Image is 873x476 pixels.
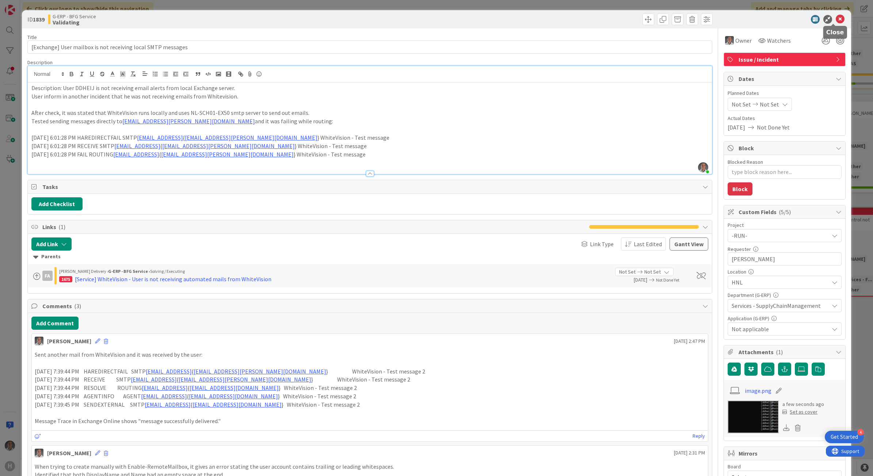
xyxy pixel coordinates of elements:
[185,134,317,141] a: [EMAIL_ADDRESS][PERSON_NAME][DOMAIN_NAME]
[728,316,842,321] div: Application (G-ERP)
[656,277,679,283] span: Not Done Yet
[59,276,72,282] div: 1675
[728,115,842,122] span: Actual Dates
[189,392,278,400] a: [EMAIL_ADDRESS][DOMAIN_NAME]
[35,337,43,345] img: PS
[619,268,636,276] span: Not Set
[145,401,191,408] a: [EMAIL_ADDRESS]
[190,384,279,391] a: [EMAIL_ADDRESS][DOMAIN_NAME]
[47,449,91,457] div: [PERSON_NAME]
[31,237,72,251] button: Add Link
[728,269,842,274] div: Location
[122,117,255,125] a: [EMAIL_ADDRESS][PERSON_NAME][DOMAIN_NAME]
[757,123,790,132] span: Not Done Yet
[732,100,751,109] span: Not Set
[162,142,295,150] a: [EMAIL_ADDRESS][PERSON_NAME][DOMAIN_NAME]
[179,376,311,383] a: [EMAIL_ADDRESS][PERSON_NAME][DOMAIN_NAME]
[194,368,326,375] a: [EMAIL_ADDRESS][PERSON_NAME][DOMAIN_NAME]
[732,278,829,287] span: HNL
[31,197,83,210] button: Add Checklist
[782,400,824,408] div: a few seconds ago
[693,432,705,441] a: Reply
[53,13,96,19] span: G-ERP - BFG Service
[776,348,783,356] span: ( 1 )
[615,276,647,284] span: [DATE]
[114,142,160,150] a: [EMAIL_ADDRESS]
[825,431,864,443] div: Open Get Started checklist, remaining modules: 4
[31,317,79,330] button: Add Comment
[735,36,752,45] span: Owner
[728,293,842,298] div: Department (G-ERP)
[31,150,709,159] p: [DATE] 6:01:28 PM FAIL ROUTING { } WhiteVision - Test message
[644,268,661,276] span: Not Set
[728,89,842,97] span: Planned Dates
[831,433,858,441] div: Get Started
[33,16,45,23] b: 1839
[674,337,705,345] span: [DATE] 2:47 PM
[35,384,705,392] p: [DATE] 7:39:44 PM RESOLVE ROUTING { } WhiteVision - Test message 2
[31,133,709,142] p: [DATE] 6:01:28 PM HAREDIRECTFAIL SMTP { } WhiteVision - Test message
[779,208,791,216] span: ( 5/5 )
[113,151,159,158] a: [EMAIL_ADDRESS]
[31,84,709,92] p: Description: User DDHEIJ is not receiving email alerts from local Exchange server.
[58,223,65,231] span: ( 1 )
[31,92,709,101] p: User inform in another incident that he was not receiving emails from Whitevision.
[634,240,662,248] span: Last Edited
[590,240,614,248] span: Link Type
[728,464,741,469] span: Board
[728,182,752,196] button: Block
[35,351,705,359] p: Sent another mail from WhiteVision and it was received by the user:
[35,463,705,471] p: When trying to create manually with Enable-RemoteMailbox, it gives an error stating the user acco...
[739,144,832,152] span: Block
[621,237,666,251] button: Last Edited
[42,182,699,191] span: Tasks
[725,36,734,45] img: PS
[161,151,294,158] a: [EMAIL_ADDRESS][PERSON_NAME][DOMAIN_NAME]
[75,275,271,283] div: [Service] WhiteVision - User is not receiving automated mails from WhiteVision
[732,231,825,241] span: -RUN-
[35,400,705,409] p: [DATE] 7:39:45 PM SENDEXTERNAL SMTP { } WhiteVision - Test message 2
[857,429,864,436] div: 4
[47,337,91,345] div: [PERSON_NAME]
[31,117,709,125] p: Tested sending messages directly to and it was failing while routing:
[732,325,829,333] span: Not applicable
[42,302,699,310] span: Comments
[739,449,832,458] span: Mirrors
[53,19,96,25] b: Validating
[33,253,707,261] div: Parents
[27,40,713,54] input: type card name here...
[74,302,81,310] span: ( 3 )
[782,408,817,416] div: Set as cover
[35,417,705,425] p: Message Trace in Exchange Online shows "message successfully delivered."
[27,59,53,66] span: Description
[674,449,705,457] span: [DATE] 2:31 PM
[150,268,185,274] span: Solving / Executing
[739,208,832,216] span: Custom Fields
[59,268,108,274] span: [PERSON_NAME] Delivery ›
[728,159,763,165] label: Blocked Reason
[42,271,53,281] div: FA
[42,222,586,231] span: Links
[728,246,751,252] label: Requester
[782,423,790,433] div: Download
[108,268,150,274] b: G-ERP - BFG Service ›
[192,401,282,408] a: [EMAIL_ADDRESS][DOMAIN_NAME]
[35,375,705,384] p: [DATE] 7:39:44 PM RECEIVE SMTP { } WhiteVision - Test message 2
[767,36,791,45] span: Watchers
[826,29,844,36] h5: Close
[27,15,45,24] span: ID
[745,386,771,395] a: image.png
[35,449,43,457] img: PS
[15,1,33,10] span: Support
[728,222,842,228] div: Project
[131,376,177,383] a: [EMAIL_ADDRESS]
[670,237,708,251] button: Gantt View
[728,123,745,132] span: [DATE]
[31,142,709,150] p: [DATE] 6:01:28 PM RECEIVE SMTP { } WhiteVision - Test message
[146,368,192,375] a: [EMAIL_ADDRESS]
[142,384,188,391] a: [EMAIL_ADDRESS]
[141,392,187,400] a: [EMAIL_ADDRESS]
[27,34,37,40] label: Title
[739,55,832,64] span: Issue / Incident
[760,100,779,109] span: Not Set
